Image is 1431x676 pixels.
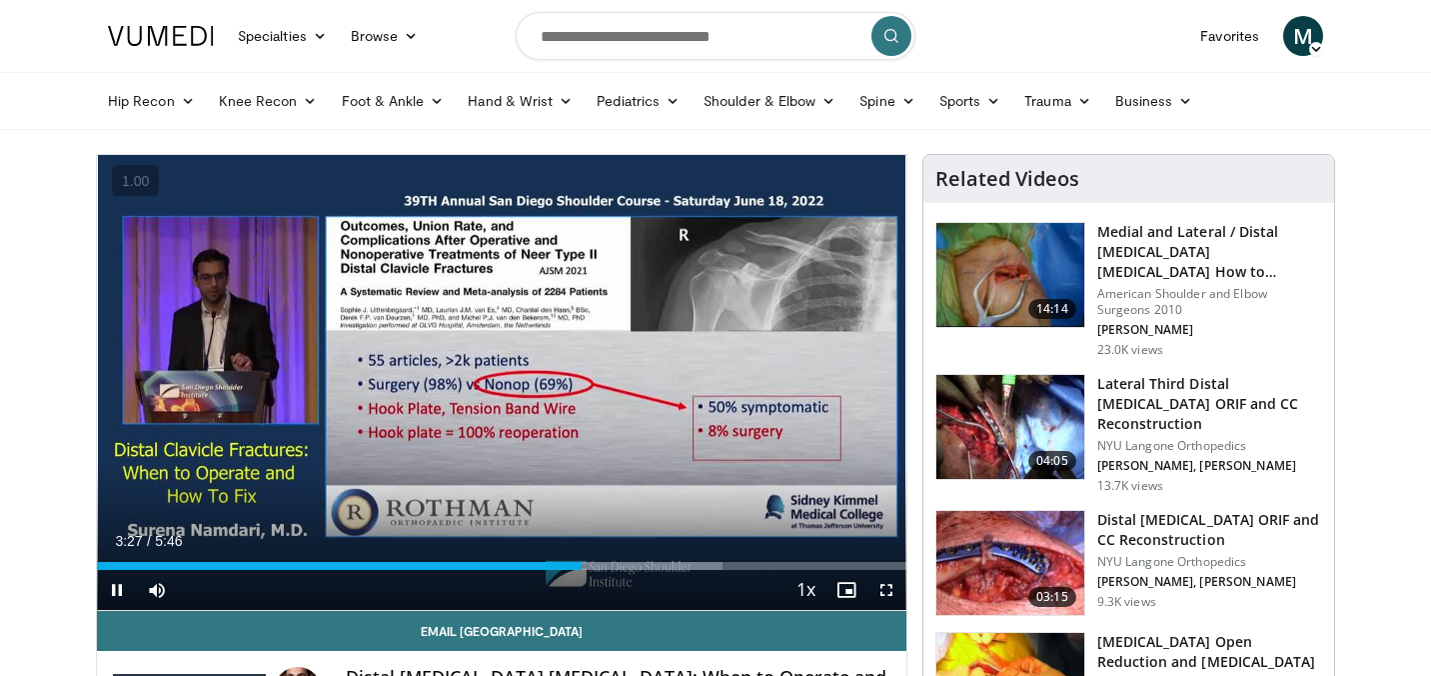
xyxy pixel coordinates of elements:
a: Trauma [1012,81,1103,121]
a: 03:15 Distal [MEDICAL_DATA] ORIF and CC Reconstruction NYU Langone Orthopedics [PERSON_NAME], [PE... [935,510,1322,616]
a: Sports [927,81,1013,121]
button: Fullscreen [866,570,906,610]
p: 13.7K views [1097,478,1163,494]
img: 975f9b4a-0628-4e1f-be82-64e786784faa.jpg.150x105_q85_crop-smart_upscale.jpg [936,511,1084,615]
span: 5:46 [155,533,182,549]
a: Specialties [226,16,339,56]
h3: Distal [MEDICAL_DATA] ORIF and CC Reconstruction [1097,510,1322,550]
video-js: Video Player [97,155,906,611]
h3: Medial and Lateral / Distal [MEDICAL_DATA] [MEDICAL_DATA] How to Manage the Ends [1097,222,1322,282]
p: [PERSON_NAME] [1097,322,1322,338]
a: Pediatrics [585,81,692,121]
span: 14:14 [1028,299,1076,319]
input: Search topics, interventions [516,12,915,60]
a: Spine [847,81,926,121]
p: [PERSON_NAME], [PERSON_NAME] [1097,574,1322,590]
a: Email [GEOGRAPHIC_DATA] [97,611,906,651]
p: NYU Langone Orthopedics [1097,554,1322,570]
div: Progress Bar [97,562,906,570]
a: Hand & Wrist [456,81,585,121]
a: Business [1103,81,1205,121]
a: M [1283,16,1323,56]
p: NYU Langone Orthopedics [1097,438,1322,454]
button: Pause [97,570,137,610]
span: 04:05 [1028,451,1076,471]
img: millet_1.png.150x105_q85_crop-smart_upscale.jpg [936,223,1084,327]
p: 23.0K views [1097,342,1163,358]
button: Enable picture-in-picture mode [826,570,866,610]
button: Playback Rate [786,570,826,610]
span: / [147,533,151,549]
a: Hip Recon [96,81,207,121]
img: b53f9957-e81c-4985-86d3-a61d71e8d4c2.150x105_q85_crop-smart_upscale.jpg [936,375,1084,479]
button: Mute [137,570,177,610]
span: 3:27 [115,533,142,549]
a: Browse [339,16,431,56]
span: 03:15 [1028,587,1076,607]
a: Favorites [1188,16,1271,56]
a: 04:05 Lateral Third Distal [MEDICAL_DATA] ORIF and CC Reconstruction NYU Langone Orthopedics [PER... [935,374,1322,494]
a: Shoulder & Elbow [692,81,847,121]
p: American Shoulder and Elbow Surgeons 2010 [1097,286,1322,318]
p: [PERSON_NAME], [PERSON_NAME] [1097,458,1322,474]
a: 14:14 Medial and Lateral / Distal [MEDICAL_DATA] [MEDICAL_DATA] How to Manage the Ends American S... [935,222,1322,358]
h4: Related Videos [935,167,1079,191]
p: 9.3K views [1097,594,1156,610]
a: Knee Recon [207,81,330,121]
a: Foot & Ankle [330,81,457,121]
h3: Lateral Third Distal [MEDICAL_DATA] ORIF and CC Reconstruction [1097,374,1322,434]
img: VuMedi Logo [108,26,214,46]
